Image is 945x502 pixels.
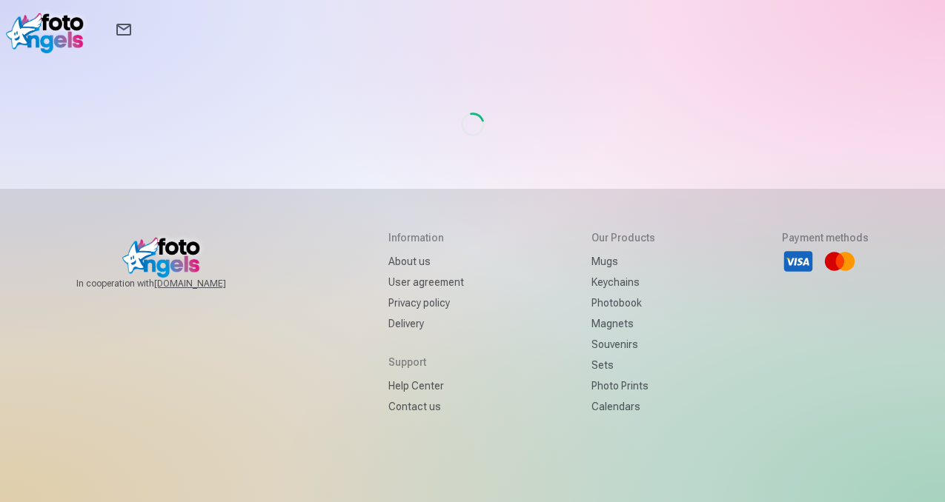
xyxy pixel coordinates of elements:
img: /v1 [6,6,91,53]
a: Contact us [388,396,464,417]
a: Calendars [591,396,655,417]
a: Delivery [388,313,464,334]
li: Visa [782,245,815,278]
h5: Payment methods [782,230,869,245]
a: Photo prints [591,375,655,396]
a: User agreement [388,272,464,292]
a: Magnets [591,313,655,334]
a: Keychains [591,272,655,292]
h5: Information [388,230,464,245]
h5: Our products [591,230,655,245]
a: Souvenirs [591,334,655,355]
a: Sets [591,355,655,375]
a: Help Center [388,375,464,396]
a: [DOMAIN_NAME] [154,278,262,290]
a: Mugs [591,251,655,272]
li: Mastercard [823,245,856,278]
span: In cooperation with [76,278,262,290]
a: About us [388,251,464,272]
h5: Support [388,355,464,369]
a: Privacy policy [388,292,464,313]
a: Photobook [591,292,655,313]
